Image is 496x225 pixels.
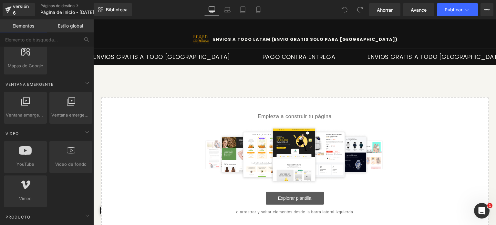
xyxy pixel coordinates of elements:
[236,33,373,41] font: ENVIOS GRATIS A TODO [GEOGRAPHIC_DATA]
[411,7,427,13] font: Avance
[437,3,478,16] button: Publicar
[16,162,34,167] font: YouTube
[489,203,491,208] font: 1
[19,196,32,201] font: Vimeo
[338,3,351,16] button: Deshacer
[55,162,87,167] font: Vídeo de fondo
[3,3,35,16] a: versión 6
[5,131,19,136] font: Video
[120,17,304,23] font: ENVIOS A TODO LATAM (ENVIO GRATIS SOLO PARA [GEOGRAPHIC_DATA])
[251,3,266,16] a: Móvil
[40,3,75,8] font: Páginas de destino
[40,9,114,15] font: Página de inicio - [DATE] 21:53:54
[185,176,218,181] font: Explorar plantilla
[6,112,64,118] font: Ventana emergente de video
[235,3,251,16] a: Tableta
[480,3,493,16] button: Más
[377,7,393,13] font: Ahorrar
[220,3,235,16] a: Computadora portátil
[5,82,54,87] font: Ventana emergente
[98,16,117,24] img: LOGO.png
[172,172,231,185] a: Explorar plantilla
[143,190,260,195] font: o arrastrar y soltar elementos desde la barra lateral izquierda
[164,94,238,100] font: Empieza a construir tu página
[403,3,434,16] a: Avance
[51,112,91,118] font: Ventana emergente
[16,16,387,24] li: 1 de 1
[474,203,490,219] iframe: Chat en vivo de Intercom
[204,3,220,16] a: De oficina
[13,23,34,28] font: Elementos
[40,3,115,8] a: Páginas de destino
[13,4,29,16] font: versión 6
[445,7,462,12] font: Publicar
[106,7,128,12] font: Biblioteca
[5,215,30,219] font: Producto
[354,3,367,16] button: Rehacer
[8,63,43,68] font: Mapas de Google
[58,23,83,28] font: Estilo global
[131,33,203,41] font: PAGO CONTRA ENTREGA
[94,3,132,16] a: Nueva Biblioteca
